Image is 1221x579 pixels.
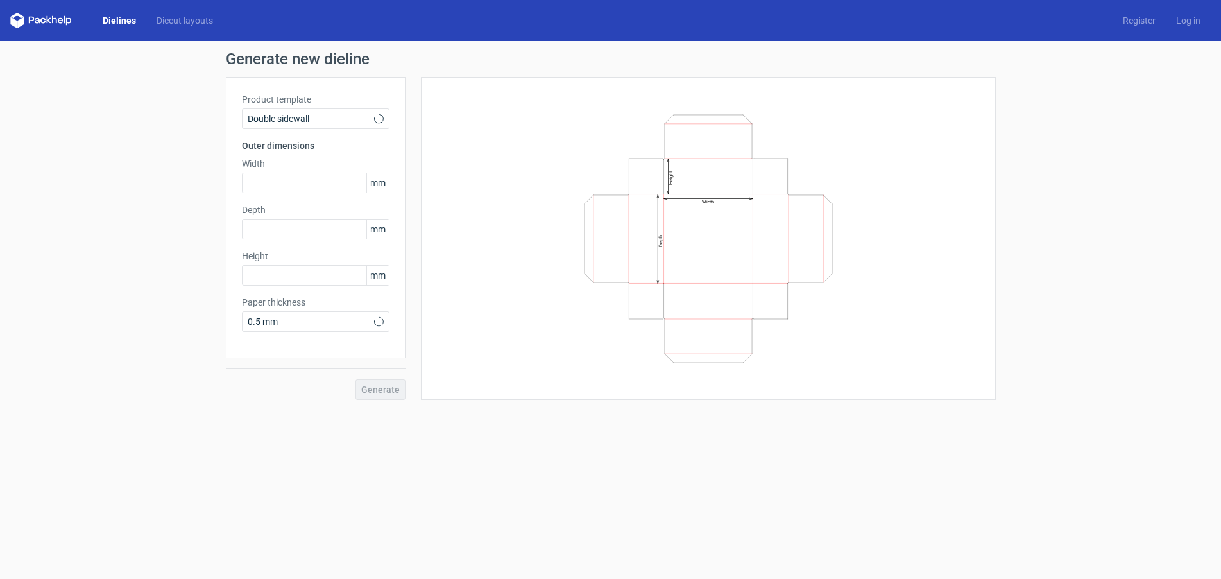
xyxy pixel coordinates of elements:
[242,93,389,106] label: Product template
[658,234,663,246] text: Depth
[226,51,996,67] h1: Generate new dieline
[242,250,389,263] label: Height
[366,173,389,193] span: mm
[1166,14,1211,27] a: Log in
[242,296,389,309] label: Paper thickness
[242,203,389,216] label: Depth
[248,315,374,328] span: 0.5 mm
[1113,14,1166,27] a: Register
[92,14,146,27] a: Dielines
[366,266,389,285] span: mm
[668,171,674,185] text: Height
[248,112,374,125] span: Double sidewall
[242,139,389,152] h3: Outer dimensions
[146,14,223,27] a: Diecut layouts
[702,199,714,205] text: Width
[366,220,389,239] span: mm
[242,157,389,170] label: Width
